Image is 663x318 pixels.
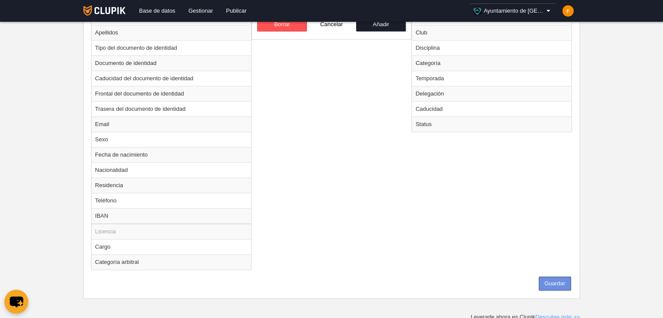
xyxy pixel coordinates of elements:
[469,3,556,18] a: Ayuntamiento de [GEOGRAPHIC_DATA]
[92,178,251,193] td: Residencia
[92,25,251,40] td: Apellidos
[92,101,251,116] td: Trasera del documento de identidad
[257,17,307,31] button: Borrar
[412,71,571,86] td: Temporada
[356,17,406,31] button: Añadir
[412,25,571,40] td: Club
[92,239,251,254] td: Cargo
[92,224,251,239] td: Licencia
[92,116,251,132] td: Email
[92,254,251,270] td: Categoría arbitral
[4,290,28,314] button: chat-button
[92,147,251,162] td: Fecha de nacimiento
[92,86,251,101] td: Frontal del documento de identidad
[412,101,571,116] td: Caducidad
[539,277,571,291] button: Guardar
[83,5,126,16] img: Clupik
[412,86,571,101] td: Delegación
[92,162,251,178] td: Nacionalidad
[92,71,251,86] td: Caducidad del documento de identidad
[412,116,571,132] td: Status
[412,40,571,55] td: Disciplina
[412,55,571,71] td: Categoría
[473,7,482,15] img: OaM49WQUvPgK.30x30.jpg
[307,17,357,31] button: Cancelar
[562,5,574,17] img: c2l6ZT0zMHgzMCZmcz05JnRleHQ9RiZiZz1mYjhjMDA%3D.png
[92,40,251,55] td: Tipo del documento de identidad
[92,132,251,147] td: Sexo
[92,55,251,71] td: Documento de identidad
[92,193,251,208] td: Teléfono
[484,7,545,15] span: Ayuntamiento de [GEOGRAPHIC_DATA]
[92,208,251,224] td: IBAN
